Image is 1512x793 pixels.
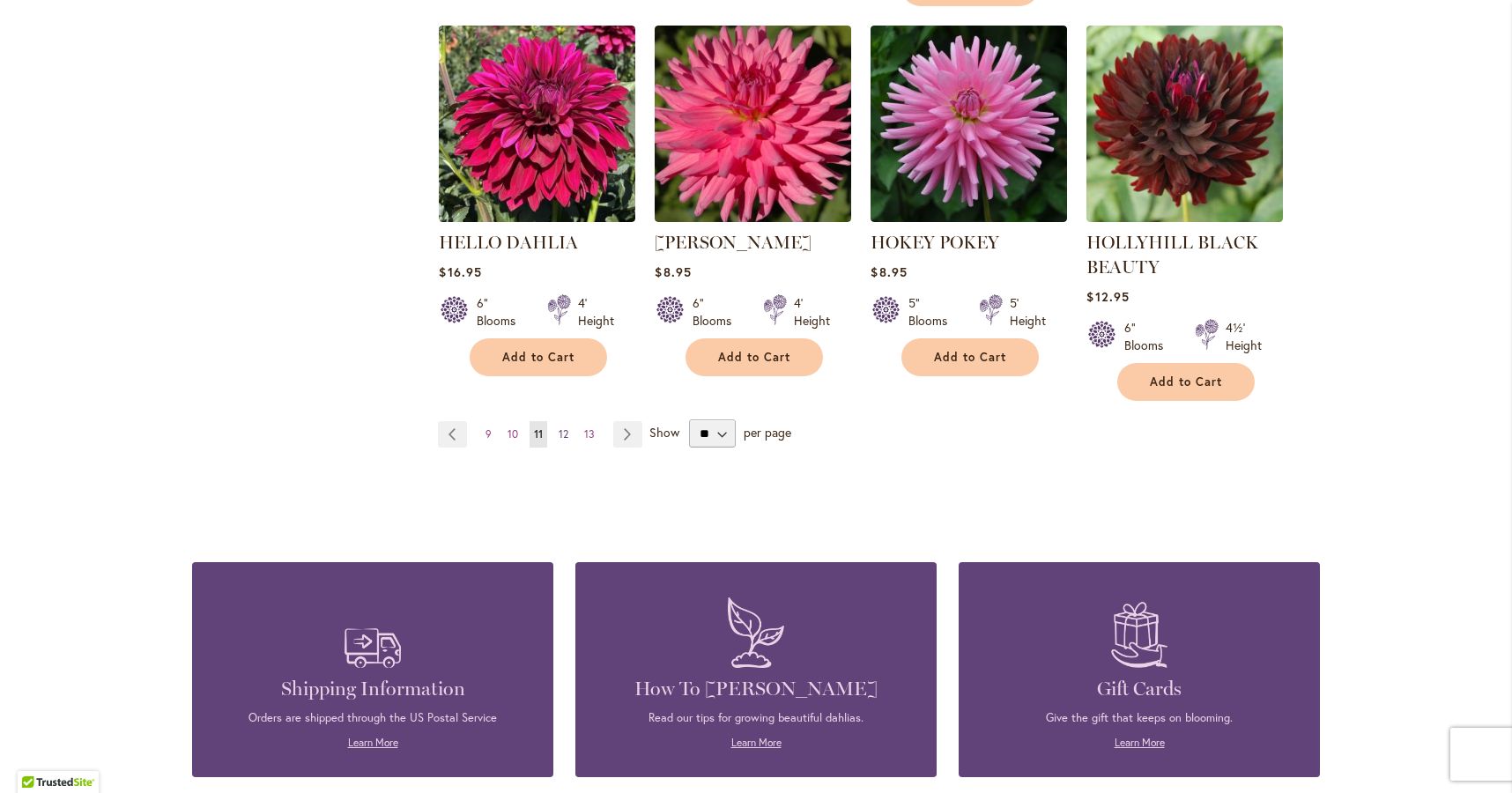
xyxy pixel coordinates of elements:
span: 10 [508,427,518,441]
button: Add to Cart [1117,363,1255,401]
p: Give the gift that keeps on blooming. [985,710,1293,726]
span: 12 [559,427,568,441]
a: HOLLYHILL BLACK BEAUTY [1086,209,1283,226]
a: Learn More [348,736,398,749]
span: 9 [485,427,492,441]
iframe: Launch Accessibility Center [13,730,63,780]
span: Add to Cart [934,350,1006,365]
button: Add to Cart [686,338,823,376]
a: 9 [481,421,496,448]
div: 4½' Height [1226,319,1262,354]
a: Learn More [731,736,782,749]
a: 12 [554,421,573,448]
img: HERBERT SMITH [655,26,851,222]
a: Learn More [1115,736,1165,749]
span: Show [649,424,679,441]
div: 5" Blooms [908,294,958,330]
a: HOKEY POKEY [871,209,1067,226]
h4: Gift Cards [985,677,1293,701]
a: 10 [503,421,523,448]
a: Hello Dahlia [439,209,635,226]
span: 13 [584,427,595,441]
div: 5' Height [1010,294,1046,330]
a: HELLO DAHLIA [439,232,578,253]
p: Read our tips for growing beautiful dahlias. [602,710,910,726]
span: Add to Cart [502,350,574,365]
span: $8.95 [655,263,691,280]
span: Add to Cart [1150,374,1222,389]
span: $12.95 [1086,288,1129,305]
a: HERBERT SMITH [655,209,851,226]
span: $8.95 [871,263,907,280]
p: Orders are shipped through the US Postal Service [219,710,527,726]
div: 6" Blooms [693,294,742,330]
span: 11 [534,427,543,441]
div: 6" Blooms [477,294,526,330]
button: Add to Cart [470,338,607,376]
a: HOKEY POKEY [871,232,999,253]
a: [PERSON_NAME] [655,232,812,253]
img: HOLLYHILL BLACK BEAUTY [1086,26,1283,222]
h4: Shipping Information [219,677,527,701]
a: 13 [580,421,599,448]
div: 4' Height [578,294,614,330]
div: 6" Blooms [1124,319,1174,354]
div: 4' Height [794,294,830,330]
img: HOKEY POKEY [871,26,1067,222]
a: HOLLYHILL BLACK BEAUTY [1086,232,1258,278]
img: Hello Dahlia [439,26,635,222]
span: $16.95 [439,263,481,280]
button: Add to Cart [901,338,1039,376]
h4: How To [PERSON_NAME] [602,677,910,701]
span: per page [744,424,791,441]
span: Add to Cart [718,350,790,365]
